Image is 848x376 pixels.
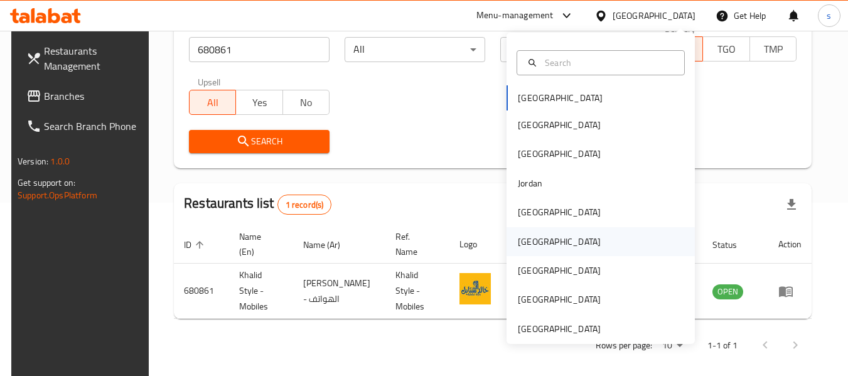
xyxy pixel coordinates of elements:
[345,37,485,62] div: All
[278,199,331,211] span: 1 record(s)
[18,187,97,203] a: Support.OpsPlatform
[500,37,641,62] div: All
[199,134,319,149] span: Search
[174,225,812,319] table: enhanced table
[518,205,601,219] div: [GEOGRAPHIC_DATA]
[18,153,48,169] span: Version:
[518,264,601,277] div: [GEOGRAPHIC_DATA]
[506,225,550,264] th: Branches
[16,81,153,111] a: Branches
[229,264,293,319] td: Khalid Style - Mobiles
[459,273,491,304] img: Khalid Style - Mobiles
[235,90,282,115] button: Yes
[449,225,506,264] th: Logo
[518,147,601,161] div: [GEOGRAPHIC_DATA]
[707,338,738,353] p: 1-1 of 1
[385,264,449,319] td: Khalid Style - Mobiles
[282,90,330,115] button: No
[18,175,75,191] span: Get support on:
[288,94,325,112] span: No
[712,284,743,299] span: OPEN
[712,237,753,252] span: Status
[174,264,229,319] td: 680861
[613,9,695,23] div: [GEOGRAPHIC_DATA]
[518,293,601,306] div: [GEOGRAPHIC_DATA]
[506,264,550,319] td: 3
[827,9,831,23] span: s
[518,322,601,336] div: [GEOGRAPHIC_DATA]
[16,36,153,81] a: Restaurants Management
[239,229,278,259] span: Name (En)
[44,43,143,73] span: Restaurants Management
[778,284,802,299] div: Menu
[50,153,70,169] span: 1.0.0
[241,94,277,112] span: Yes
[702,36,749,62] button: TGO
[657,336,687,355] div: Rows per page:
[293,264,386,319] td: [PERSON_NAME] - الهواتف
[518,118,601,132] div: [GEOGRAPHIC_DATA]
[198,77,221,86] label: Upsell
[518,176,542,190] div: Jordan
[303,237,357,252] span: Name (Ar)
[195,94,231,112] span: All
[708,40,744,58] span: TGO
[776,190,807,220] div: Export file
[518,235,601,249] div: [GEOGRAPHIC_DATA]
[395,229,434,259] span: Ref. Name
[596,338,652,353] p: Rows per page:
[277,195,332,215] div: Total records count
[189,37,330,62] input: Search for restaurant name or ID..
[44,119,143,134] span: Search Branch Phone
[184,194,331,215] h2: Restaurants list
[44,89,143,104] span: Branches
[749,36,797,62] button: TMP
[712,284,743,299] div: OPEN
[768,225,812,264] th: Action
[189,90,236,115] button: All
[189,130,330,153] button: Search
[755,40,792,58] span: TMP
[476,8,554,23] div: Menu-management
[16,111,153,141] a: Search Branch Phone
[540,56,677,70] input: Search
[184,237,208,252] span: ID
